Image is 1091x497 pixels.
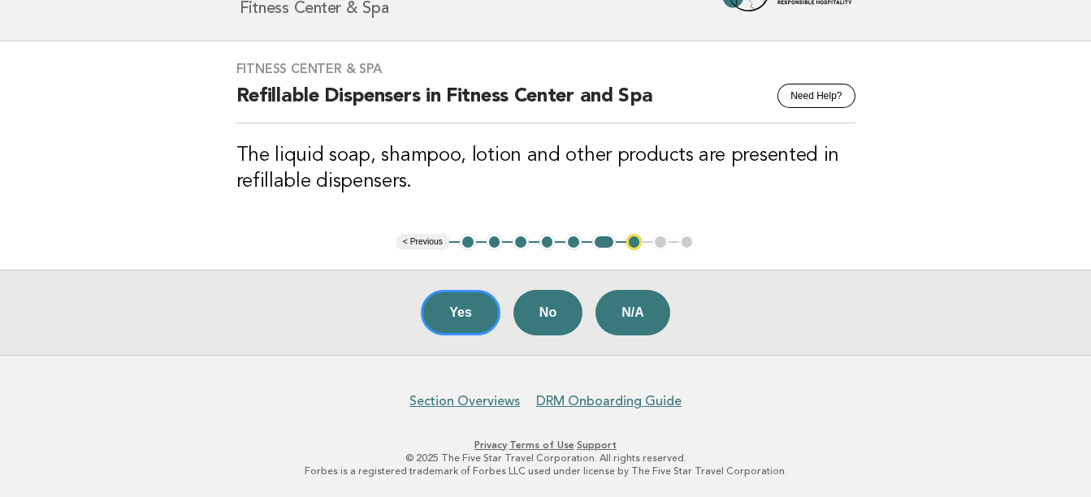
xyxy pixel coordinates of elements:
[236,61,855,77] h3: Fitness Center & Spa
[509,439,574,451] a: Terms of Use
[536,393,682,409] a: DRM Onboarding Guide
[49,465,1043,478] p: Forbes is a registered trademark of Forbes LLC used under license by The Five Star Travel Corpora...
[49,452,1043,465] p: © 2025 The Five Star Travel Corporation. All rights reserved.
[474,439,507,451] a: Privacy
[460,234,476,250] button: 1
[577,439,617,451] a: Support
[595,290,670,335] button: N/A
[565,234,582,250] button: 5
[513,234,529,250] button: 3
[539,234,556,250] button: 4
[49,439,1043,452] p: · ·
[487,234,503,250] button: 2
[236,143,855,195] h3: The liquid soap, shampoo, lotion and other products are presented in refillable dispensers.
[421,290,500,335] button: Yes
[396,234,449,250] button: < Previous
[592,234,616,250] button: 6
[626,234,643,250] button: 7
[409,393,520,409] a: Section Overviews
[236,84,855,123] h2: Refillable Dispensers in Fitness Center and Spa
[513,290,582,335] button: No
[777,84,855,108] button: Need Help?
